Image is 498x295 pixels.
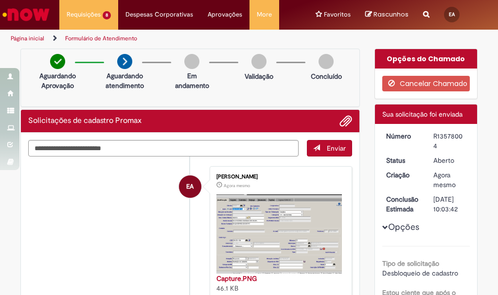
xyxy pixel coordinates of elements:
button: Enviar [307,140,352,156]
span: EA [449,11,455,17]
p: Aguardando atendimento [106,71,144,90]
dt: Conclusão Estimada [379,194,427,214]
a: Formulário de Atendimento [65,35,137,42]
a: Capture.PNG [216,274,257,283]
a: No momento, sua lista de rascunhos tem 0 Itens [365,10,409,19]
button: Cancelar Chamado [382,76,470,91]
h2: Solicitações de cadastro Promax Histórico de tíquete [28,117,142,125]
div: Aberto [433,156,466,165]
span: 8 [103,11,111,19]
span: More [257,10,272,19]
dt: Número [379,131,427,141]
img: ServiceNow [1,5,51,24]
dt: Status [379,156,427,165]
div: Eduarda Oliveira Almeida [179,175,201,198]
span: Despesas Corporativas [125,10,193,19]
b: Tipo de solicitação [382,259,439,268]
button: Adicionar anexos [339,115,352,127]
img: img-circle-grey.png [319,54,334,69]
textarea: Digite sua mensagem aqui... [28,140,299,156]
img: check-circle-green.png [50,54,65,69]
div: [DATE] 10:03:42 [433,194,466,214]
div: 46.1 KB [216,274,342,293]
time: 29/09/2025 16:03:34 [433,171,456,189]
time: 29/09/2025 16:03:29 [224,183,250,189]
div: 29/09/2025 16:03:34 [433,170,466,190]
span: EA [186,175,194,198]
div: Opções do Chamado [375,49,478,69]
dt: Criação [379,170,427,180]
img: img-circle-grey.png [251,54,267,69]
span: Enviar [327,144,346,153]
p: Concluído [311,71,342,81]
span: Desbloqueio de cadastro [382,269,458,278]
span: Rascunhos [373,10,409,19]
span: Sua solicitação foi enviada [382,110,462,119]
div: R13578004 [433,131,466,151]
span: Requisições [67,10,101,19]
p: Aguardando Aprovação [39,71,76,90]
img: img-circle-grey.png [184,54,199,69]
p: Validação [245,71,273,81]
span: Favoritos [324,10,351,19]
span: Agora mesmo [433,171,456,189]
img: arrow-next.png [117,54,132,69]
ul: Trilhas de página [7,30,283,48]
span: Agora mesmo [224,183,250,189]
div: [PERSON_NAME] [216,174,342,180]
a: Página inicial [11,35,44,42]
p: Em andamento [175,71,209,90]
span: Aprovações [208,10,242,19]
